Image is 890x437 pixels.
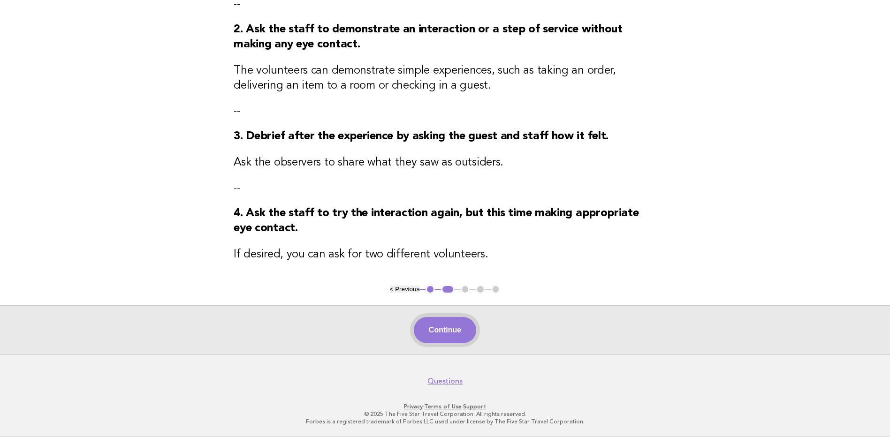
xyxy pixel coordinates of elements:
[234,155,656,170] h3: Ask the observers to share what they saw as outsiders.
[234,24,623,50] strong: 2. Ask the staff to demonstrate an interaction or a step of service without making any eye contact.
[158,418,732,425] p: Forbes is a registered trademark of Forbes LLC used under license by The Five Star Travel Corpora...
[234,105,656,118] p: --
[234,131,609,142] strong: 3. Debrief after the experience by asking the guest and staff how it felt.
[234,63,656,93] h3: The volunteers can demonstrate simple experiences, such as taking an order, delivering an item to...
[414,317,476,343] button: Continue
[426,285,435,294] button: 1
[158,410,732,418] p: © 2025 The Five Star Travel Corporation. All rights reserved.
[234,208,639,234] strong: 4. Ask the staff to try the interaction again, but this time making appropriate eye contact.
[404,403,423,410] a: Privacy
[158,403,732,410] p: · ·
[441,285,455,294] button: 2
[463,403,486,410] a: Support
[427,377,463,386] a: Questions
[234,181,656,195] p: --
[234,247,656,262] h3: If desired, you can ask for two different volunteers.
[390,286,419,293] button: < Previous
[424,403,462,410] a: Terms of Use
